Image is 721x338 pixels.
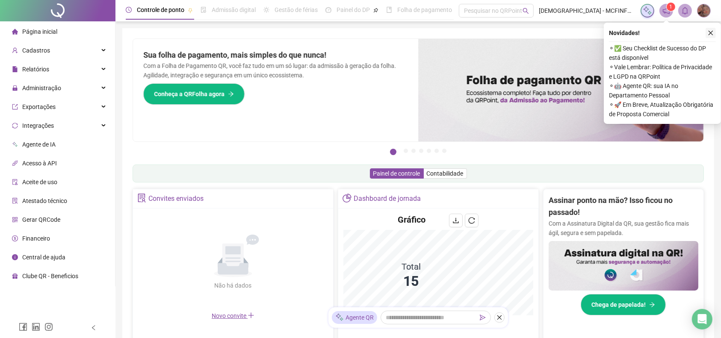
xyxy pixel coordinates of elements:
span: file-done [201,7,207,13]
span: Folha de pagamento [397,6,452,13]
span: home [12,29,18,35]
span: search [523,8,529,14]
span: Acesso à API [22,160,57,167]
span: Contabilidade [427,170,464,177]
span: linkedin [32,323,40,331]
span: lock [12,85,18,91]
p: Com a Folha de Pagamento QR, você faz tudo em um só lugar: da admissão à geração da folha. Agilid... [143,61,408,80]
span: Conheça a QRFolha agora [154,89,225,99]
span: plus [248,312,254,319]
span: ⚬ 🚀 Em Breve, Atualização Obrigatória de Proposta Comercial [609,100,716,119]
span: pushpin [188,8,193,13]
div: Não há dados [194,281,272,290]
span: Controle de ponto [137,6,184,13]
img: banner%2F02c71560-61a6-44d4-94b9-c8ab97240462.png [549,241,698,291]
p: Com a Assinatura Digital da QR, sua gestão fica mais ágil, segura e sem papelada. [549,219,698,238]
button: 6 [434,149,439,153]
span: Painel do DP [337,6,370,13]
span: export [12,104,18,110]
span: qrcode [12,217,18,223]
span: sun [263,7,269,13]
span: Atestado técnico [22,197,67,204]
img: sparkle-icon.fc2bf0ac1784a2077858766a79e2daf3.svg [335,313,344,322]
span: ⚬ ✅ Seu Checklist de Sucesso do DP está disponível [609,44,716,62]
span: solution [12,198,18,204]
span: Clube QR - Beneficios [22,273,78,279]
span: reload [468,217,475,224]
span: audit [12,179,18,185]
span: solution [137,194,146,203]
span: Administração [22,85,61,91]
span: info-circle [12,254,18,260]
span: Gerar QRCode [22,216,60,223]
div: Agente QR [332,311,377,324]
span: Relatórios [22,66,49,73]
span: Novo convite [212,312,254,319]
span: Aceite de uso [22,179,57,185]
button: 7 [442,149,446,153]
span: dashboard [325,7,331,13]
h4: Gráfico [398,214,426,226]
span: Página inicial [22,28,57,35]
button: 1 [390,149,396,155]
span: Integrações [22,122,54,129]
span: close [708,30,714,36]
span: Painel de controle [373,170,420,177]
span: arrow-right [649,302,655,308]
sup: 1 [667,3,675,11]
span: Exportações [22,103,56,110]
span: Gestão de férias [275,6,318,13]
button: 5 [427,149,431,153]
span: bell [681,7,689,15]
span: download [452,217,459,224]
span: dollar [12,235,18,241]
span: [DEMOGRAPHIC_DATA] - MCFINFO SOLUÇOES EM TECNOLOGIA [539,6,635,15]
button: Conheça a QRFolha agora [143,83,245,105]
span: clock-circle [126,7,132,13]
button: 4 [419,149,423,153]
span: send [480,314,486,320]
h2: Assinar ponto na mão? Isso ficou no passado! [549,194,698,219]
span: facebook [19,323,27,331]
span: notification [662,7,670,15]
span: Agente de IA [22,141,56,148]
span: Novidades ! [609,28,640,38]
span: instagram [44,323,53,331]
span: Admissão digital [212,6,256,13]
span: gift [12,273,18,279]
span: api [12,160,18,166]
span: ⚬ 🤖 Agente QR: sua IA no Departamento Pessoal [609,81,716,100]
img: sparkle-icon.fc2bf0ac1784a2077858766a79e2daf3.svg [643,6,652,15]
span: file [12,66,18,72]
button: 3 [411,149,416,153]
span: pie-chart [343,194,352,203]
span: pushpin [373,8,378,13]
span: ⚬ Vale Lembrar: Política de Privacidade e LGPD na QRPoint [609,62,716,81]
img: 73296 [697,4,710,17]
span: left [91,325,97,331]
span: book [386,7,392,13]
span: close [496,314,502,320]
div: Convites enviados [148,191,204,206]
span: arrow-right [228,91,234,97]
img: banner%2F8d14a306-6205-4263-8e5b-06e9a85ad873.png [418,39,703,141]
button: Chega de papelada! [581,294,666,315]
span: Chega de papelada! [591,300,646,309]
button: 2 [404,149,408,153]
span: Central de ajuda [22,254,65,261]
span: 1 [670,4,673,10]
span: Cadastros [22,47,50,54]
h2: Sua folha de pagamento, mais simples do que nunca! [143,49,408,61]
span: Financeiro [22,235,50,242]
span: user-add [12,47,18,53]
span: sync [12,123,18,129]
div: Dashboard de jornada [354,191,421,206]
div: Open Intercom Messenger [692,309,712,329]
